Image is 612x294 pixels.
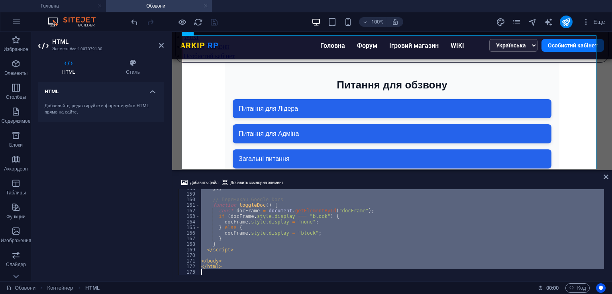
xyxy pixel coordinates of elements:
[221,178,284,188] button: Добавить ссылку на элемент
[582,18,605,26] span: Еще
[179,208,200,214] div: 162
[392,18,399,25] i: При изменении размера уровень масштабирования подстраивается автоматически в соответствии с выбра...
[130,18,139,27] i: Отменить: Изменить HTML (Ctrl+Z)
[179,241,200,247] div: 168
[359,17,387,27] button: 100%
[179,230,200,236] div: 166
[569,283,586,293] span: Код
[194,18,203,27] i: Перезагрузить страницу
[45,103,157,116] div: Добавляйте, редактируйте и форматируйте HTML прямо на сайте.
[528,18,537,27] i: Навигатор
[4,46,28,53] p: Избранное
[6,190,26,196] p: Таблицы
[179,219,200,225] div: 164
[47,283,100,293] nav: breadcrumb
[9,142,23,148] p: Блоки
[38,59,102,76] h4: HTML
[179,191,200,197] div: 159
[180,178,220,188] button: Добавить файл
[193,17,203,27] button: reload
[6,283,35,293] a: Щелкните для отмены выбора. Дважды щелкните, чтобы открыть Страницы
[38,82,164,96] h4: HTML
[596,283,606,293] button: Usercentrics
[179,236,200,241] div: 167
[546,283,559,293] span: 00 00
[1,237,31,244] p: Изображения
[179,269,200,275] div: 173
[6,214,25,220] p: Функции
[496,17,506,27] button: design
[565,283,590,293] button: Код
[538,283,559,293] h6: Время сеанса
[52,38,164,45] h2: HTML
[179,258,200,264] div: 171
[496,18,505,27] i: Дизайн (Ctrl+Alt+Y)
[179,264,200,269] div: 172
[4,166,28,172] p: Аккордеон
[47,283,73,293] span: Щелкните, чтобы выбрать. Дважды щелкните, чтобы изменить
[552,285,553,291] span: :
[371,17,384,27] h6: 100%
[6,94,26,100] p: Столбцы
[179,225,200,230] div: 165
[512,17,522,27] button: pages
[102,59,164,76] h4: Стиль
[4,70,27,76] p: Элементы
[6,261,26,268] p: Слайдер
[179,197,200,202] div: 160
[2,118,31,124] p: Содержимое
[528,17,537,27] button: navigator
[52,45,148,53] h3: Элемент #ed-1007379130
[179,202,200,208] div: 161
[85,283,99,293] span: Щелкните, чтобы выбрать. Дважды щелкните, чтобы изменить
[46,17,106,27] img: Editor Logo
[179,247,200,253] div: 169
[579,16,608,28] button: Еще
[544,17,553,27] button: text_generator
[179,214,200,219] div: 163
[129,17,139,27] button: undo
[544,18,553,27] i: AI Writer
[179,253,200,258] div: 170
[560,16,573,28] button: publish
[106,2,212,10] h4: Обзвони
[561,18,571,27] i: Опубликовать
[190,178,218,188] span: Добавить файл
[230,178,283,188] span: Добавить ссылку на элемент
